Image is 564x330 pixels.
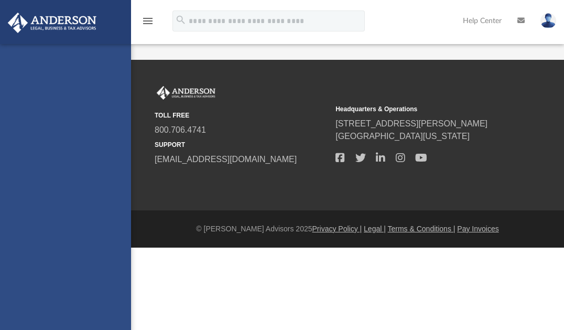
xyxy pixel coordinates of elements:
[540,13,556,28] img: User Pic
[155,140,328,150] small: SUPPORT
[142,15,154,27] i: menu
[155,111,328,120] small: TOLL FREE
[5,13,100,33] img: Anderson Advisors Platinum Portal
[155,125,206,134] a: 800.706.4741
[175,14,187,26] i: search
[335,132,470,141] a: [GEOGRAPHIC_DATA][US_STATE]
[142,20,154,27] a: menu
[131,223,564,235] div: © [PERSON_NAME] Advisors 2025
[155,86,218,100] img: Anderson Advisors Platinum Portal
[388,225,455,233] a: Terms & Conditions |
[457,225,498,233] a: Pay Invoices
[312,225,362,233] a: Privacy Policy |
[155,155,297,164] a: [EMAIL_ADDRESS][DOMAIN_NAME]
[364,225,386,233] a: Legal |
[335,104,509,114] small: Headquarters & Operations
[335,119,487,128] a: [STREET_ADDRESS][PERSON_NAME]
